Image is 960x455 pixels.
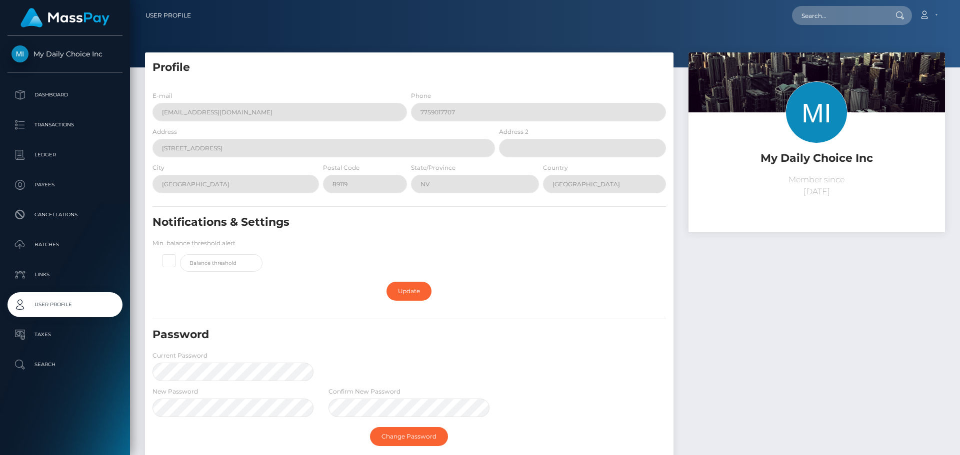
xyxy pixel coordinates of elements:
[411,163,455,172] label: State/Province
[152,163,164,172] label: City
[323,163,359,172] label: Postal Code
[688,52,945,223] img: ...
[7,232,122,257] a: Batches
[152,60,666,75] h5: Profile
[7,112,122,137] a: Transactions
[11,117,118,132] p: Transactions
[11,45,28,62] img: My Daily Choice Inc
[11,207,118,222] p: Cancellations
[11,177,118,192] p: Payees
[7,142,122,167] a: Ledger
[11,237,118,252] p: Batches
[11,87,118,102] p: Dashboard
[411,91,431,100] label: Phone
[499,127,528,136] label: Address 2
[11,297,118,312] p: User Profile
[696,151,937,166] h5: My Daily Choice Inc
[20,8,109,27] img: MassPay Logo
[11,327,118,342] p: Taxes
[145,5,191,26] a: User Profile
[7,49,122,58] span: My Daily Choice Inc
[152,215,583,230] h5: Notifications & Settings
[7,322,122,347] a: Taxes
[152,91,172,100] label: E-mail
[696,174,937,198] p: Member since [DATE]
[792,6,886,25] input: Search...
[7,172,122,197] a: Payees
[152,239,235,248] label: Min. balance threshold alert
[152,387,198,396] label: New Password
[543,163,568,172] label: Country
[152,327,583,343] h5: Password
[370,427,448,446] a: Change Password
[11,267,118,282] p: Links
[7,262,122,287] a: Links
[7,202,122,227] a: Cancellations
[152,351,207,360] label: Current Password
[386,282,431,301] a: Update
[11,357,118,372] p: Search
[328,387,400,396] label: Confirm New Password
[7,292,122,317] a: User Profile
[7,82,122,107] a: Dashboard
[152,127,177,136] label: Address
[11,147,118,162] p: Ledger
[7,352,122,377] a: Search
